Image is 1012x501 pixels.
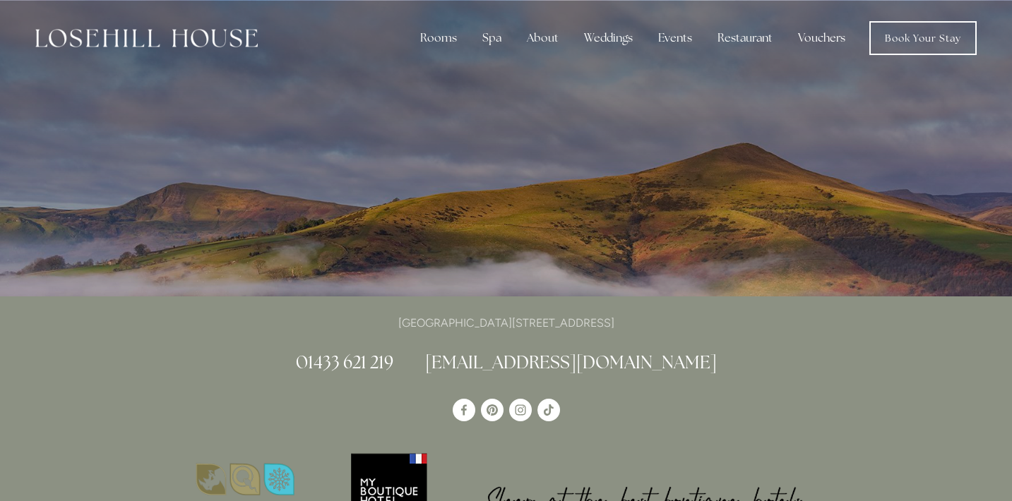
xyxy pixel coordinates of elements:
a: Losehill House Hotel & Spa [453,399,475,421]
div: Weddings [573,24,644,52]
a: Book Your Stay [869,21,977,55]
a: Vouchers [787,24,857,52]
p: [GEOGRAPHIC_DATA][STREET_ADDRESS] [169,313,844,332]
div: Events [647,24,703,52]
a: [EMAIL_ADDRESS][DOMAIN_NAME] [425,351,717,373]
div: Rooms [409,24,468,52]
a: Instagram [509,399,532,421]
div: Spa [471,24,513,52]
div: About [516,24,570,52]
img: Losehill House [35,29,258,47]
div: Restaurant [706,24,784,52]
a: Pinterest [481,399,504,421]
a: TikTok [537,399,560,421]
a: 01433 621 219 [296,351,393,373]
